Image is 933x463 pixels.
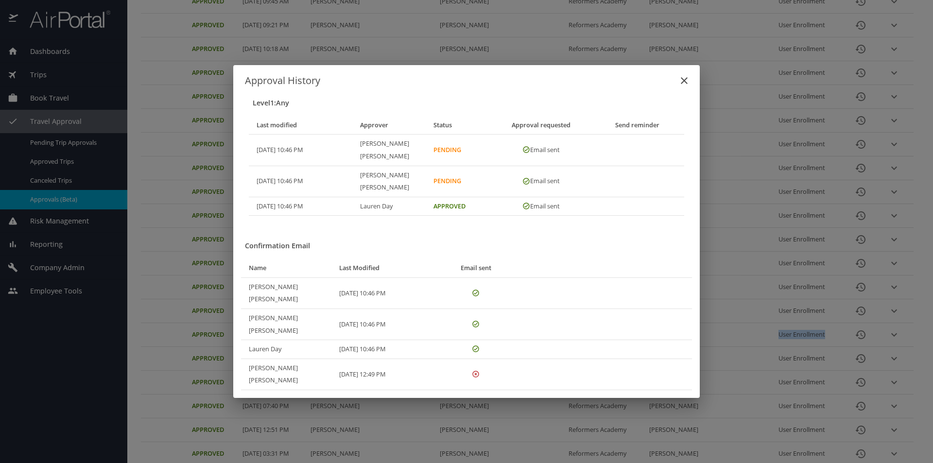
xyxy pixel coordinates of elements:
[249,135,352,166] td: [DATE] 10:46 PM
[352,135,426,166] th: [PERSON_NAME] [PERSON_NAME]
[241,309,331,340] th: [PERSON_NAME] [PERSON_NAME]
[331,340,444,359] td: [DATE] 10:46 PM
[496,197,590,216] td: Email sent
[241,340,331,359] th: Lauren Day
[331,277,444,309] td: [DATE] 10:46 PM
[249,116,684,216] table: Approval history table
[331,309,444,340] td: [DATE] 10:46 PM
[590,116,684,135] th: Send reminder
[241,259,692,390] table: Confirmation email table
[241,359,331,390] th: [PERSON_NAME] [PERSON_NAME]
[249,197,352,216] td: [DATE] 10:46 PM
[496,116,590,135] th: Approval requested
[426,116,496,135] th: Status
[352,197,426,216] th: Lauren Day
[352,166,426,197] th: [PERSON_NAME] [PERSON_NAME]
[426,197,496,216] td: Approved
[241,277,331,309] th: [PERSON_NAME] [PERSON_NAME]
[249,116,352,135] th: Last modified
[253,96,684,110] h3: Level 1 : Any
[444,259,512,277] th: Email sent
[426,166,496,197] td: Pending
[331,259,444,277] th: Last Modified
[331,359,444,390] td: [DATE] 12:49 PM
[245,73,688,88] h6: Approval History
[673,69,696,92] button: close
[496,135,590,166] td: Email sent
[249,166,352,197] td: [DATE] 10:46 PM
[241,259,331,277] th: Name
[352,116,426,135] th: Approver
[245,239,692,253] h3: Confirmation Email
[496,166,590,197] td: Email sent
[426,135,496,166] td: Pending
